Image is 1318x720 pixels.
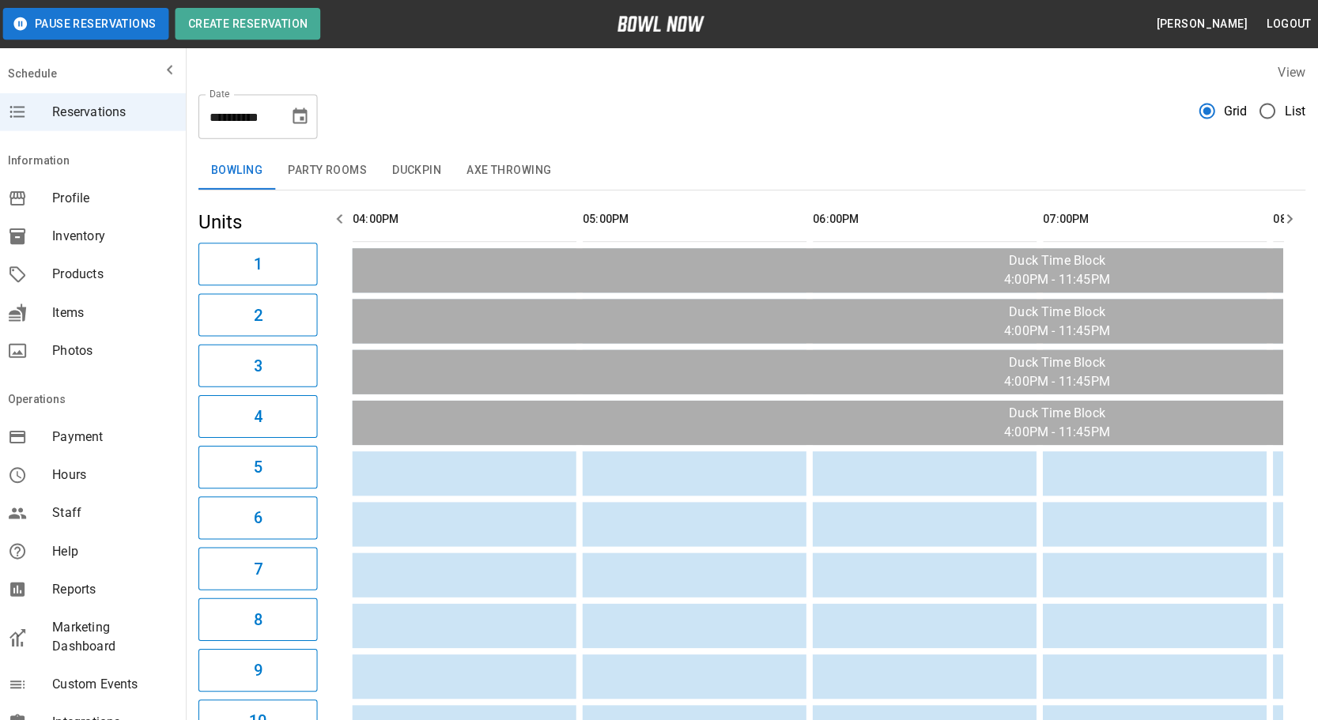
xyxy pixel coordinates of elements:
h5: Units [202,209,321,234]
span: Photos [57,340,177,359]
button: 4 [202,394,321,436]
span: Grid [1224,101,1248,120]
button: Axe Throwing [457,151,567,189]
h6: 6 [257,503,266,529]
button: Bowling [202,151,279,189]
div: inventory tabs [202,151,1305,189]
button: 1 [202,242,321,285]
button: [PERSON_NAME] [1150,9,1254,39]
button: Choose date, selected date is Sep 25, 2025 [288,100,319,132]
button: 8 [202,596,321,639]
th: 07:00PM [1044,196,1267,241]
span: Marketing Dashboard [57,616,177,654]
h6: 1 [257,251,266,276]
span: Inventory [57,226,177,245]
button: Pause Reservations [8,8,173,40]
span: Hours [57,464,177,483]
h6: 5 [257,453,266,478]
img: logo [620,16,707,32]
button: Create Reservation [179,8,324,40]
th: 05:00PM [585,196,808,241]
button: 9 [202,646,321,689]
button: 5 [202,444,321,487]
button: 7 [202,545,321,588]
button: Duckpin [383,151,457,189]
span: Help [57,540,177,559]
button: 6 [202,495,321,537]
span: Payment [57,426,177,445]
span: Products [57,264,177,283]
span: Reports [57,578,177,597]
h6: 2 [257,301,266,326]
button: Party Rooms [279,151,383,189]
span: Profile [57,188,177,207]
h6: 9 [257,655,266,680]
span: Reservations [57,102,177,121]
h6: 7 [257,554,266,579]
span: List [1284,101,1305,120]
th: 06:00PM [814,196,1037,241]
th: 04:00PM [356,196,579,241]
h6: 3 [257,352,266,377]
h6: 4 [257,402,266,428]
button: 2 [202,292,321,335]
span: Custom Events [57,673,177,692]
button: Logout [1261,9,1318,39]
h6: 8 [257,605,266,630]
button: 3 [202,343,321,386]
span: Staff [57,502,177,521]
span: Items [57,302,177,321]
label: View [1278,65,1305,80]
